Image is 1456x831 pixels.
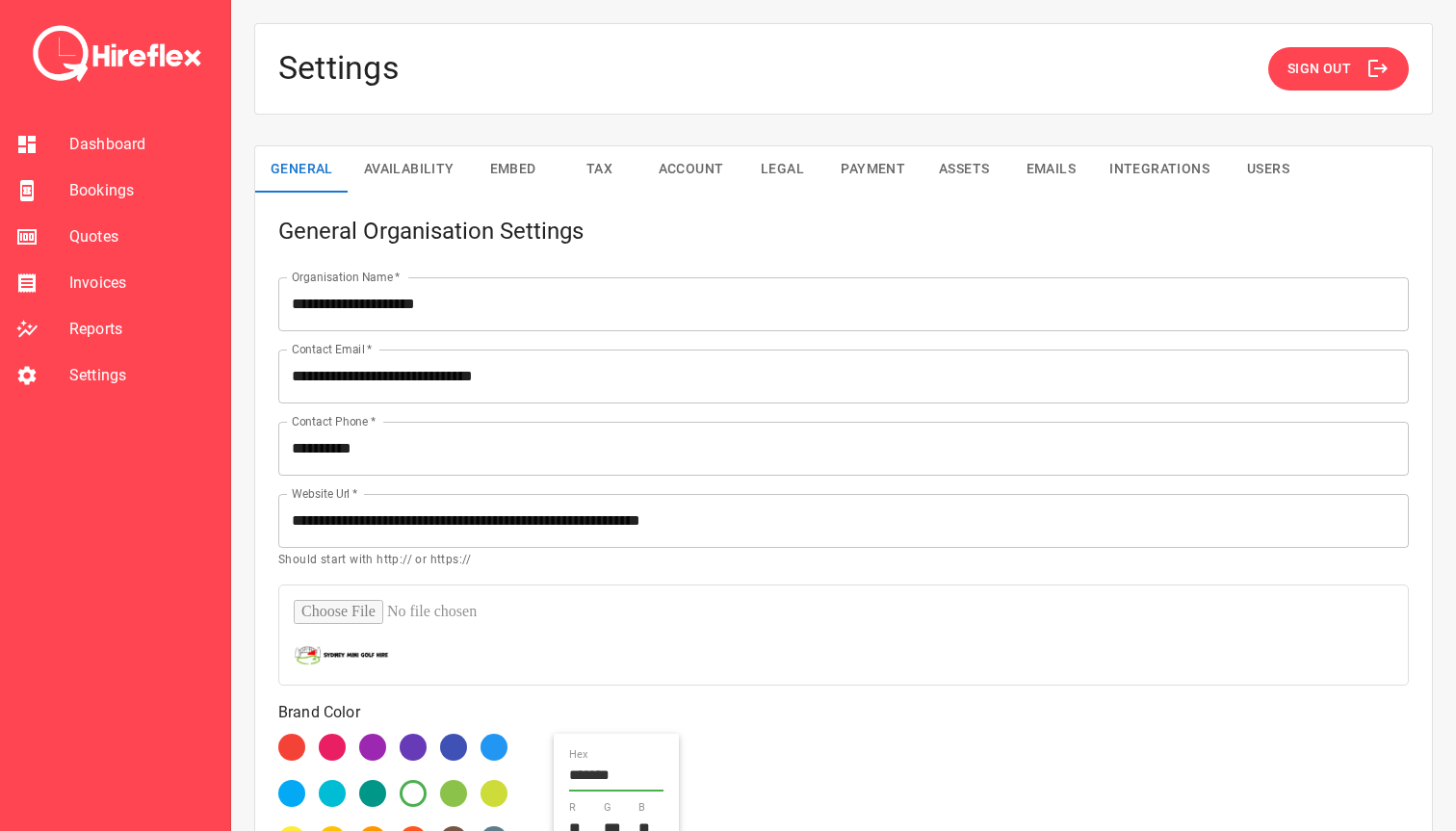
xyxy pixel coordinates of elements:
h4: Settings [278,48,400,89]
button: Payment [825,146,921,193]
button: Account [643,146,740,193]
div: #4caf50 [400,780,427,807]
label: Contact Phone [292,413,376,429]
label: r [569,802,576,815]
label: Website Url [292,485,357,502]
span: Quotes [69,225,215,248]
span: Dashboard [69,133,215,156]
h5: General Organisation Settings [278,216,1409,247]
p: Brand Color [278,701,1409,724]
span: Invoices [69,272,215,295]
div: #cddc39 [481,780,507,807]
button: Integrations [1094,146,1225,193]
button: Emails [1007,146,1094,193]
p: Should start with http:// or https:// [278,551,1409,570]
button: Legal [739,146,825,193]
div: #03a9f4 [278,780,305,807]
button: Tax [557,146,643,193]
div: #673ab7 [400,734,427,761]
label: Contact Email [292,341,372,357]
label: g [604,802,611,815]
button: Embed [470,146,557,193]
div: #f44336 [278,734,305,761]
span: Bookings [69,179,215,202]
div: #8bc34a [440,780,467,807]
span: Reports [69,318,215,341]
button: Sign Out [1268,47,1409,91]
div: #9c27b0 [359,734,386,761]
button: Assets [921,146,1007,193]
div: #009688 [359,780,386,807]
div: #00bcd4 [319,780,346,807]
img: Uploaded [294,643,390,666]
button: Availability [349,146,470,193]
div: #2196f3 [481,734,507,761]
button: Users [1225,146,1312,193]
label: Organisation Name [292,269,400,285]
button: General [255,146,349,193]
label: hex [569,749,587,762]
label: b [638,802,645,815]
div: #3f51b5 [440,734,467,761]
span: Sign Out [1287,57,1351,81]
div: #e91e63 [319,734,346,761]
span: Settings [69,364,215,387]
